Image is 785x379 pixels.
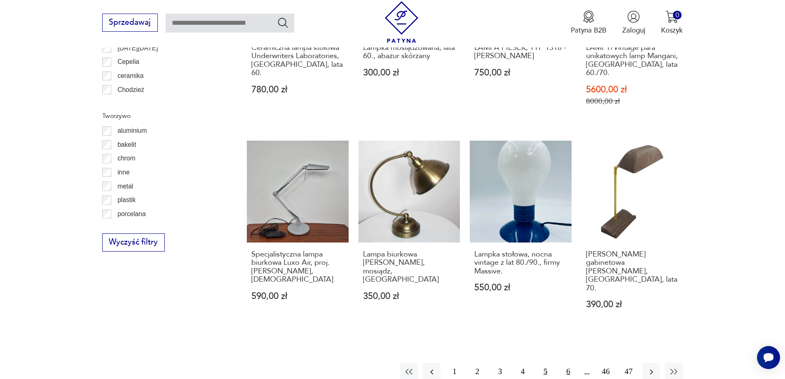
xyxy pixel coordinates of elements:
[117,56,139,67] p: Cepelia
[586,85,679,94] p: 5600,00 zł
[359,141,460,328] a: Lampa biurkowa Laura Ashley, mosiądz, AngliaLampa biurkowa [PERSON_NAME], mosiądz, [GEOGRAPHIC_DA...
[571,10,607,35] a: Ikona medaluPatyna B2B
[661,26,683,35] p: Koszyk
[381,1,422,43] img: Patyna - sklep z meblami i dekoracjami vintage
[251,292,344,301] p: 590,00 zł
[571,10,607,35] button: Patyna B2B
[363,44,456,61] h3: Lampka mosiądzowana, lata 60., abażur skórzany
[474,250,567,275] h3: Lampka stołowa, nocna vintage z lat 80./90., firmy Massive.
[117,181,133,192] p: metal
[102,14,158,32] button: Sprzedawaj
[582,10,595,23] img: Ikona medalu
[665,10,678,23] img: Ikona koszyka
[571,26,607,35] p: Patyna B2B
[102,233,165,252] button: Wyczyść filtry
[622,26,645,35] p: Zaloguj
[251,44,344,78] h3: Ceramiczna lampa stołowa Underwriters Laboratories, [GEOGRAPHIC_DATA], lata 60.
[586,250,679,292] h3: [PERSON_NAME] gabinetowa [PERSON_NAME], [GEOGRAPHIC_DATA], lata 70.
[673,11,682,19] div: 0
[117,222,138,233] p: porcelit
[581,141,683,328] a: Lampka gabinetowa Hillebrand, Niemcy, lata 70.[PERSON_NAME] gabinetowa [PERSON_NAME], [GEOGRAPHIC...
[117,153,135,164] p: chrom
[117,139,136,150] p: bakelit
[474,283,567,292] p: 550,00 zł
[102,111,223,121] p: Tworzywo
[117,85,144,95] p: Chodzież
[363,250,456,284] h3: Lampa biurkowa [PERSON_NAME], mosiądz, [GEOGRAPHIC_DATA]
[117,125,147,136] p: aluminium
[102,20,158,26] a: Sprzedawaj
[251,85,344,94] p: 780,00 zł
[117,195,136,205] p: plastik
[622,10,645,35] button: Zaloguj
[117,98,142,109] p: Ćmielów
[470,141,572,328] a: Lampka stołowa, nocna vintage z lat 80./90., firmy Massive.Lampka stołowa, nocna vintage z lat 80...
[117,71,143,81] p: ceramika
[586,44,679,78] h3: LAMPY/Vintage para unikatowych lamp Mangani, [GEOGRAPHIC_DATA], lata 60./70.
[363,68,456,77] p: 300,00 zł
[247,141,349,328] a: Specjalistyczna lampa biurkowa Luxo Air, proj. Jukka Setala, NorwegiaSpecjalistyczna lampa biurko...
[117,43,158,54] p: [DATE][DATE]
[661,10,683,35] button: 0Koszyk
[251,250,344,284] h3: Specjalistyczna lampa biurkowa Luxo Air, proj. [PERSON_NAME], [DEMOGRAPHIC_DATA]
[757,346,780,369] iframe: Smartsupp widget button
[117,209,146,219] p: porcelana
[363,292,456,301] p: 350,00 zł
[277,16,289,28] button: Szukaj
[627,10,640,23] img: Ikonka użytkownika
[474,68,567,77] p: 750,00 zł
[474,44,567,61] h3: LAMPA PIESEK, TYP 1318 - [PERSON_NAME]
[586,300,679,309] p: 390,00 zł
[586,97,679,106] p: 8000,00 zł
[117,167,129,178] p: inne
